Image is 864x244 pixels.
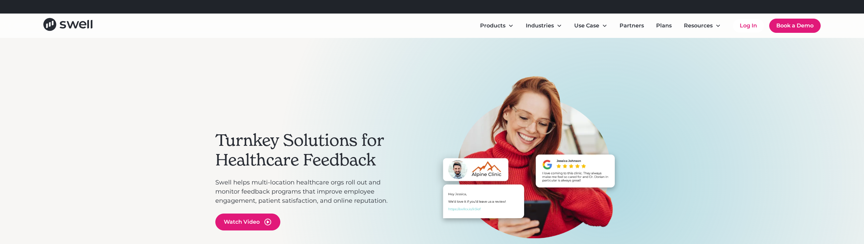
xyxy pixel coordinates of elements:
[733,19,764,32] a: Log In
[574,22,599,30] div: Use Case
[745,171,864,244] iframe: Chat Widget
[43,18,92,33] a: home
[569,19,613,32] div: Use Case
[520,19,567,32] div: Industries
[475,19,519,32] div: Products
[684,22,713,30] div: Resources
[215,178,398,205] p: Swell helps multi-location healthcare orgs roll out and monitor feedback programs that improve em...
[678,19,726,32] div: Resources
[769,19,821,33] a: Book a Demo
[651,19,677,32] a: Plans
[480,22,505,30] div: Products
[614,19,649,32] a: Partners
[526,22,554,30] div: Industries
[215,131,398,170] h2: Turnkey Solutions for Healthcare Feedback
[215,214,280,230] a: open lightbox
[224,218,260,226] div: Watch Video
